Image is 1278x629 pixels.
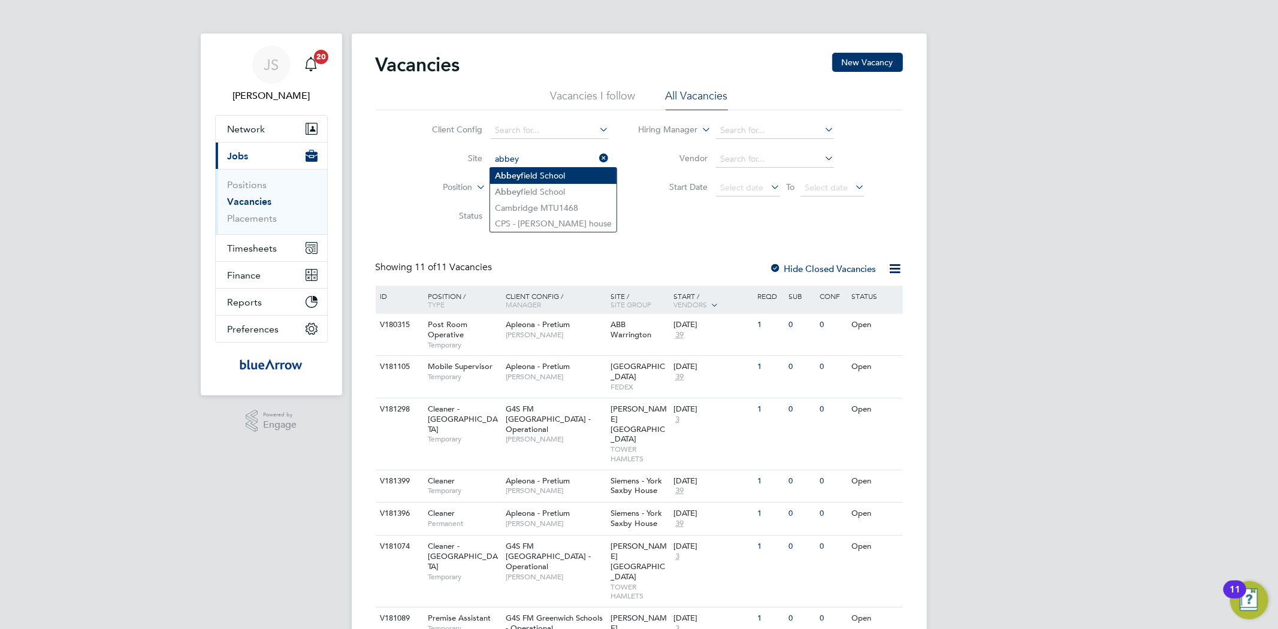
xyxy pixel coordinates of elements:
div: 1 [754,314,785,336]
div: Reqd [754,286,785,306]
a: Vacancies [228,196,272,207]
label: Vendor [639,153,708,164]
label: Hide Closed Vacancies [770,263,877,274]
div: 1 [754,356,785,378]
button: New Vacancy [832,53,903,72]
div: Showing [376,261,495,274]
div: 1 [754,503,785,525]
span: Siemens - York Saxby House [611,508,662,528]
div: Open [848,398,901,421]
input: Search for... [716,122,834,139]
span: Cleaner [428,476,455,486]
div: Open [848,314,901,336]
span: [PERSON_NAME] [506,330,605,340]
span: Cleaner - [GEOGRAPHIC_DATA] [428,541,498,571]
span: Type [428,300,445,309]
span: Apleona - Pretium [506,319,570,329]
div: Client Config / [503,286,608,314]
img: bluearrow-logo-retina.png [240,355,302,374]
a: Go to home page [215,355,328,374]
span: [PERSON_NAME][GEOGRAPHIC_DATA] [611,404,667,444]
b: Abbey [495,187,521,197]
span: [GEOGRAPHIC_DATA] [611,361,665,382]
li: field School [490,184,617,200]
input: Search for... [491,122,609,139]
div: 0 [817,314,848,336]
div: 1 [754,398,785,421]
span: Temporary [428,372,500,382]
div: Open [848,470,901,492]
div: Status [848,286,901,306]
div: V181298 [377,398,419,421]
button: Reports [216,289,327,315]
div: [DATE] [673,362,751,372]
li: Cambridge MTU1468 [490,200,617,216]
span: TOWER HAMLETS [611,582,667,601]
button: Open Resource Center, 11 new notifications [1230,581,1268,619]
span: Apleona - Pretium [506,476,570,486]
span: Engage [263,420,297,430]
span: TOWER HAMLETS [611,444,667,463]
span: Jobs [228,150,249,162]
label: Status [413,210,482,221]
span: 39 [673,330,685,340]
div: Open [848,356,901,378]
div: Site / [608,286,670,314]
span: 3 [673,415,681,425]
span: Permanent [428,519,500,528]
span: Apleona - Pretium [506,361,570,371]
span: Cleaner - [GEOGRAPHIC_DATA] [428,404,498,434]
span: Network [228,123,265,135]
span: Temporary [428,486,500,495]
span: [PERSON_NAME] [506,572,605,582]
span: [PERSON_NAME][GEOGRAPHIC_DATA] [611,541,667,582]
span: Post Room Operative [428,319,467,340]
li: Vacancies I follow [551,89,636,110]
label: Site [413,153,482,164]
span: Temporary [428,434,500,444]
a: Powered byEngage [246,410,297,433]
div: 0 [817,356,848,378]
div: ID [377,286,419,306]
li: All Vacancies [666,89,728,110]
span: 11 of [415,261,437,273]
span: [PERSON_NAME] [506,372,605,382]
span: 3 [673,552,681,562]
div: V180315 [377,314,419,336]
span: Jay Scull [215,89,328,103]
span: Manager [506,300,541,309]
button: Network [216,116,327,142]
b: Abbey [495,171,521,181]
div: 1 [754,470,785,492]
a: 20 [299,46,323,84]
div: 0 [817,470,848,492]
input: Search for... [491,151,609,168]
div: 11 [1229,589,1240,605]
div: [DATE] [673,542,751,552]
li: field School [490,168,617,184]
div: Open [848,503,901,525]
div: V181074 [377,536,419,558]
div: Open [848,536,901,558]
span: Finance [228,270,261,281]
div: Start / [670,286,754,316]
span: 39 [673,372,685,382]
span: Temporary [428,340,500,350]
span: Select date [720,182,763,193]
span: Apleona - Pretium [506,508,570,518]
div: 0 [817,503,848,525]
span: [PERSON_NAME] [506,519,605,528]
a: JS[PERSON_NAME] [215,46,328,103]
span: FEDEX [611,382,667,392]
span: 11 Vacancies [415,261,493,273]
span: Temporary [428,572,500,582]
div: 0 [785,536,817,558]
div: 1 [754,536,785,558]
div: [DATE] [673,613,751,624]
div: 0 [817,398,848,421]
div: [DATE] [673,404,751,415]
li: CPS - [PERSON_NAME] house [490,216,617,231]
div: Jobs [216,169,327,234]
span: Cleaner [428,508,455,518]
nav: Main navigation [201,34,342,395]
